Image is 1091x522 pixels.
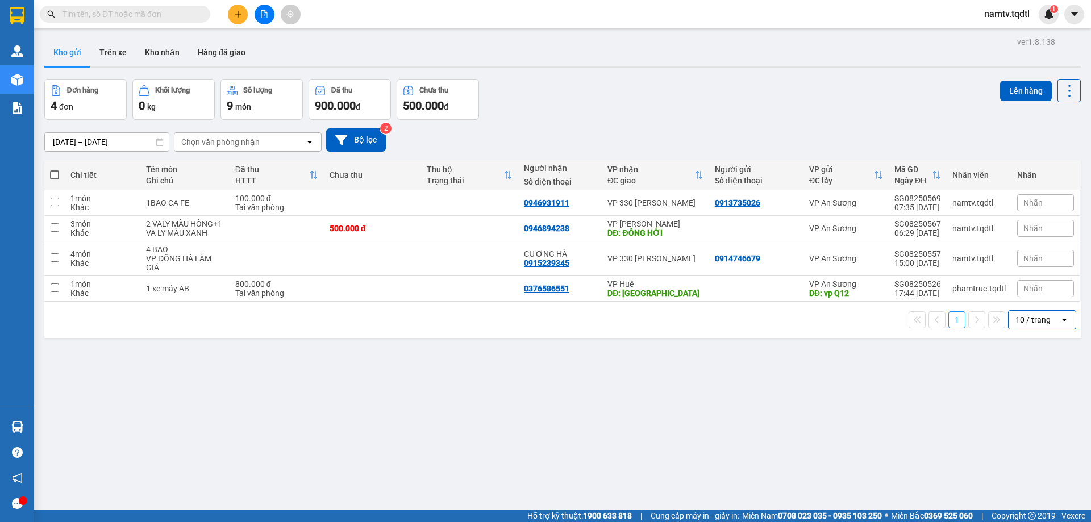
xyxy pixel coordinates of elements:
div: Nhãn [1017,170,1074,179]
div: VP ĐÔNG HÀ LÀM GIÁ [146,254,224,272]
div: 500.000 đ [330,224,415,233]
div: SG08250569 [894,194,941,203]
button: plus [228,5,248,24]
div: Chưa thu [330,170,415,179]
div: Tại văn phòng [235,289,318,298]
div: VP An Sương [809,198,883,207]
img: warehouse-icon [11,74,23,86]
button: file-add [255,5,274,24]
span: question-circle [12,447,23,458]
span: 900.000 [315,99,356,112]
sup: 1 [1050,5,1058,13]
th: Toggle SortBy [602,160,709,190]
span: Nhãn [1023,224,1043,233]
div: Chưa thu [419,86,448,94]
div: Số lượng [243,86,272,94]
span: | [640,510,642,522]
button: Trên xe [90,39,136,66]
div: CƯƠNG HÀ [524,249,596,258]
div: namtv.tqdtl [952,198,1006,207]
strong: 0369 525 060 [924,511,973,520]
div: 0915239345 [524,258,569,268]
span: | [981,510,983,522]
div: Mã GD [894,165,932,174]
span: kg [147,102,156,111]
span: copyright [1028,512,1036,520]
img: warehouse-icon [11,45,23,57]
span: đơn [59,102,73,111]
div: SG08250557 [894,249,941,258]
span: 9 [227,99,233,112]
div: 2 VALY MÀU HỒNG+1 VA LY MÀU XANH [146,219,224,237]
div: Người nhận [524,164,596,173]
span: món [235,102,251,111]
div: 06:29 [DATE] [894,228,941,237]
div: Khác [70,289,135,298]
div: 15:00 [DATE] [894,258,941,268]
button: Kho nhận [136,39,189,66]
span: caret-down [1069,9,1080,19]
strong: 1900 633 818 [583,511,632,520]
img: solution-icon [11,102,23,114]
div: Số điện thoại [524,177,596,186]
div: 1 món [70,279,135,289]
span: search [47,10,55,18]
div: 0914746679 [715,254,760,263]
button: Hàng đã giao [189,39,255,66]
div: phamtruc.tqdtl [952,284,1006,293]
div: 10 / trang [1015,314,1051,325]
div: HTTT [235,176,309,185]
div: 4 BAO [146,245,224,254]
div: 07:35 [DATE] [894,203,941,212]
span: ⚪️ [885,513,888,518]
div: 1BAO CA FE [146,198,224,207]
span: đ [444,102,448,111]
div: VP Huế [607,279,703,289]
strong: 0708 023 035 - 0935 103 250 [778,511,882,520]
span: 500.000 [403,99,444,112]
button: Kho gửi [44,39,90,66]
div: Khối lượng [155,86,190,94]
div: VP [PERSON_NAME] [607,219,703,228]
div: Nhân viên [952,170,1006,179]
div: Tại văn phòng [235,203,318,212]
div: DĐ: ĐỒNG HỚI [607,228,703,237]
span: 1 [1052,5,1056,13]
span: Miền Bắc [891,510,973,522]
div: 17:44 [DATE] [894,289,941,298]
div: VP 330 [PERSON_NAME] [607,254,703,263]
div: VP gửi [809,165,874,174]
button: Bộ lọc [326,128,386,152]
img: logo-vxr [10,7,24,24]
svg: open [305,137,314,147]
div: ĐC lấy [809,176,874,185]
span: aim [286,10,294,18]
div: Trạng thái [427,176,503,185]
div: ver 1.8.138 [1017,36,1055,48]
span: 4 [51,99,57,112]
div: VP An Sương [809,224,883,233]
button: Đã thu900.000đ [309,79,391,120]
div: 3 món [70,219,135,228]
div: SG08250526 [894,279,941,289]
th: Toggle SortBy [421,160,518,190]
div: 100.000 đ [235,194,318,203]
div: Khác [70,258,135,268]
div: 0946931911 [524,198,569,207]
span: Cung cấp máy in - giấy in: [651,510,739,522]
img: warehouse-icon [11,421,23,433]
span: Nhãn [1023,198,1043,207]
span: Miền Nam [742,510,882,522]
div: namtv.tqdtl [952,254,1006,263]
div: Chi tiết [70,170,135,179]
div: 4 món [70,249,135,258]
div: 0376586551 [524,284,569,293]
span: đ [356,102,360,111]
div: Người gửi [715,165,798,174]
div: VP An Sương [809,279,883,289]
span: notification [12,473,23,483]
div: Ghi chú [146,176,224,185]
div: DĐ: vp Q12 [809,289,883,298]
div: Ngày ĐH [894,176,932,185]
button: 1 [948,311,965,328]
